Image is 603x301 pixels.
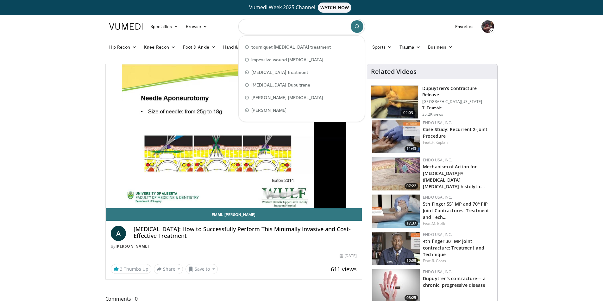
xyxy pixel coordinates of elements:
[185,264,218,274] button: Save to
[251,82,311,88] span: [MEDICAL_DATA] Dupuitrene
[238,19,365,34] input: Search topics, interventions
[422,112,443,117] p: 35.2K views
[422,105,493,111] p: T. Trumble
[111,264,151,274] a: 3 Thumbs Up
[372,120,420,153] a: 11:43
[140,41,179,53] a: Knee Recon
[372,195,420,228] img: 9476852b-d586-4d61-9b4a-8c7f020af3d3.150x105_q85_crop-smart_upscale.jpg
[423,120,452,125] a: Endo USA, Inc.
[116,244,149,249] a: [PERSON_NAME]
[106,64,362,208] video-js: Video Player
[371,86,418,118] img: 38790_0000_3.png.150x105_q85_crop-smart_upscale.jpg
[423,232,452,237] a: Endo USA, Inc.
[396,41,424,53] a: Trauma
[111,226,126,241] a: A
[318,3,351,13] span: WATCH NOW
[340,253,357,259] div: [DATE]
[423,221,492,226] div: Feat.
[147,20,182,33] a: Specialties
[372,232,420,265] a: 10:09
[372,157,420,190] a: 07:22
[110,3,493,13] a: Vumedi Week 2025 ChannelWATCH NOW
[423,201,489,220] a: 5th Finger 55º MP and 70º PIP Joint Contractures: Treatment and Tech…
[134,226,357,239] h4: [MEDICAL_DATA]: How to Successfully Perform This Minimally Invasive and Cost-Effective Treatment
[111,244,357,249] div: By
[182,20,211,33] a: Browse
[423,258,492,264] div: Feat.
[401,110,416,116] span: 02:03
[422,85,493,98] h3: Dupuytren's Contracture Release
[179,41,219,53] a: Foot & Ankle
[423,157,452,163] a: Endo USA, Inc.
[422,99,493,104] p: [GEOGRAPHIC_DATA][US_STATE]
[109,23,143,30] img: VuMedi Logo
[251,107,287,113] span: [PERSON_NAME]
[432,140,448,145] a: F. Kaplan
[154,264,183,274] button: Share
[432,221,445,226] a: M. Elzik
[423,195,452,200] a: Endo USA, Inc.
[219,41,260,53] a: Hand & Wrist
[368,41,396,53] a: Sports
[372,157,420,190] img: 4f28c07a-856f-4770-928d-01fbaac11ded.150x105_q85_crop-smart_upscale.jpg
[423,126,487,139] a: Case Study: Recurrent 2-Joint Procedure
[423,140,492,145] div: Feat.
[371,85,493,119] a: 02:03 Dupuytren's Contracture Release [GEOGRAPHIC_DATA][US_STATE] T. Trumble 35.2K views
[105,41,141,53] a: Hip Recon
[405,295,418,301] span: 03:25
[372,232,420,265] img: 8065f212-d011-4f4d-b273-cea272d03683.150x105_q85_crop-smart_upscale.jpg
[423,238,484,257] a: 4th finger 30º MP joint contracture: Treatment and Technique
[423,269,452,274] a: Endo USA, Inc.
[120,266,122,272] span: 3
[371,68,417,75] h4: Related Videos
[251,69,308,75] span: [MEDICAL_DATA] treatment
[405,258,418,263] span: 10:09
[405,146,418,152] span: 11:43
[251,94,323,101] span: [PERSON_NAME] [MEDICAL_DATA]
[106,208,362,221] a: Email [PERSON_NAME]
[451,20,478,33] a: Favorites
[405,183,418,189] span: 07:22
[432,258,446,263] a: R. Coats
[423,275,486,288] a: Dupuytren's contracture— a chronic, progressive disease
[331,265,357,273] span: 611 views
[251,44,331,50] span: tourniquet [MEDICAL_DATA] treatment
[424,41,456,53] a: Business
[481,20,494,33] img: Avatar
[423,164,485,190] a: Mechanism of Action for [MEDICAL_DATA]® ([MEDICAL_DATA] [MEDICAL_DATA] histolytic…
[405,220,418,226] span: 17:37
[372,120,420,153] img: 5ba3bb49-dd9f-4125-9852-d42629a0b25e.150x105_q85_crop-smart_upscale.jpg
[251,57,323,63] span: impessive wound [MEDICAL_DATA]
[372,195,420,228] a: 17:37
